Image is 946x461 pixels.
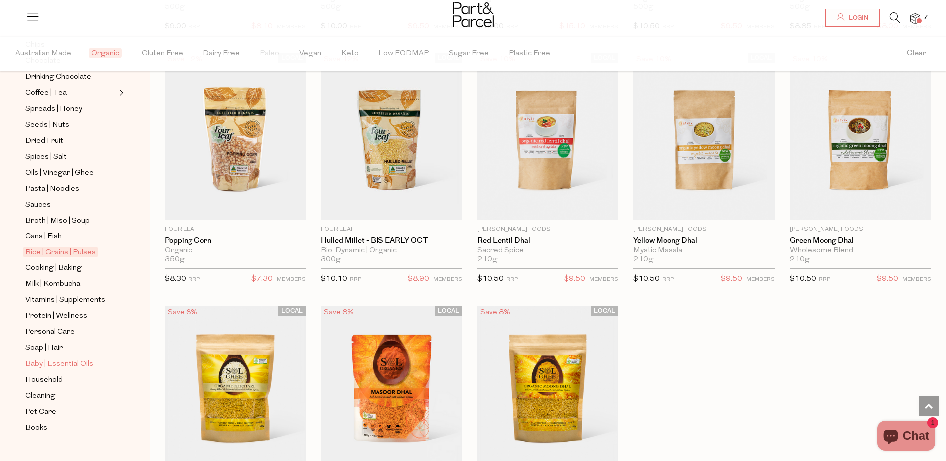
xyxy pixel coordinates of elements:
[819,277,830,282] small: RRP
[25,215,90,227] span: Broth | Miso | Soup
[25,230,116,243] a: Cans | Fish
[477,255,497,264] span: 210g
[633,255,653,264] span: 210g
[433,277,462,282] small: MEMBERS
[25,151,67,163] span: Spices | Salt
[887,36,946,71] button: Clear filter by Filter
[89,48,122,58] span: Organic
[633,236,774,245] a: Yellow Moong Dhal
[321,236,462,245] a: Hulled Millet - BIS EARLY OCT
[477,225,618,234] p: [PERSON_NAME] Foods
[165,225,306,234] p: Four Leaf
[25,246,116,258] a: Rice | Grains | Pulses
[251,273,273,286] span: $7.30
[25,278,80,290] span: Milk | Kombucha
[633,275,660,283] span: $10.50
[321,306,357,319] div: Save 8%
[25,215,116,227] a: Broth | Miso | Soup
[341,36,359,71] span: Keto
[910,13,920,24] a: 7
[825,9,880,27] a: Login
[25,71,91,83] span: Drinking Chocolate
[25,342,63,354] span: Soap | Hair
[846,14,868,22] span: Login
[25,119,69,131] span: Seeds | Nuts
[299,36,321,71] span: Vegan
[790,255,810,264] span: 210g
[633,225,774,234] p: [PERSON_NAME] Foods
[25,326,116,338] a: Personal Care
[25,183,116,195] a: Pasta | Noodles
[453,2,494,27] img: Part&Parcel
[350,277,361,282] small: RRP
[260,36,279,71] span: Paleo
[921,13,930,22] span: 7
[435,306,462,316] span: LOCAL
[633,53,774,220] img: Yellow Moong Dhal
[790,236,931,245] a: Green Moong Dhal
[142,36,183,71] span: Gluten Free
[25,103,116,115] a: Spreads | Honey
[165,275,186,283] span: $8.30
[25,374,116,386] a: Household
[165,255,185,264] span: 350g
[25,262,116,274] a: Cooking | Baking
[25,422,116,434] a: Books
[25,199,116,211] a: Sauces
[117,87,124,99] button: Expand/Collapse Coffee | Tea
[321,225,462,234] p: Four Leaf
[564,273,585,286] span: $9.50
[25,406,116,418] a: Pet Care
[25,422,47,434] span: Books
[25,87,116,99] a: Coffee | Tea
[408,273,429,286] span: $8.90
[25,199,51,211] span: Sauces
[477,306,513,319] div: Save 8%
[23,247,98,257] span: Rice | Grains | Pulses
[25,294,105,306] span: Vitamins | Supplements
[25,231,62,243] span: Cans | Fish
[25,310,116,322] a: Protein | Wellness
[790,225,931,234] p: [PERSON_NAME] Foods
[25,310,87,322] span: Protein | Wellness
[902,277,931,282] small: MEMBERS
[721,273,742,286] span: $9.50
[165,236,306,245] a: Popping Corn
[746,277,775,282] small: MEMBERS
[25,390,116,402] a: Cleaning
[25,262,82,274] span: Cooking | Baking
[165,246,306,255] div: Organic
[25,278,116,290] a: Milk | Kombucha
[165,306,200,319] div: Save 8%
[25,342,116,354] a: Soap | Hair
[449,36,489,71] span: Sugar Free
[25,183,79,195] span: Pasta | Noodles
[25,374,63,386] span: Household
[378,36,429,71] span: Low FODMAP
[203,36,240,71] span: Dairy Free
[633,246,774,255] div: Mystic Masala
[189,277,200,282] small: RRP
[790,53,931,220] img: Green Moong Dhal
[278,306,306,316] span: LOCAL
[25,358,93,370] span: Baby | Essential Oils
[321,255,341,264] span: 300g
[25,358,116,370] a: Baby | Essential Oils
[477,236,618,245] a: Red Lentil Dhal
[25,71,116,83] a: Drinking Chocolate
[509,36,550,71] span: Plastic Free
[477,246,618,255] div: Sacred Spice
[25,119,116,131] a: Seeds | Nuts
[321,246,462,255] div: Bio-Dynamic | Organic
[25,135,63,147] span: Dried Fruit
[25,151,116,163] a: Spices | Salt
[25,390,55,402] span: Cleaning
[321,275,347,283] span: $10.10
[477,275,504,283] span: $10.50
[15,36,71,71] span: Australian Made
[589,277,618,282] small: MEMBERS
[277,277,306,282] small: MEMBERS
[25,294,116,306] a: Vitamins | Supplements
[25,326,75,338] span: Personal Care
[790,275,816,283] span: $10.50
